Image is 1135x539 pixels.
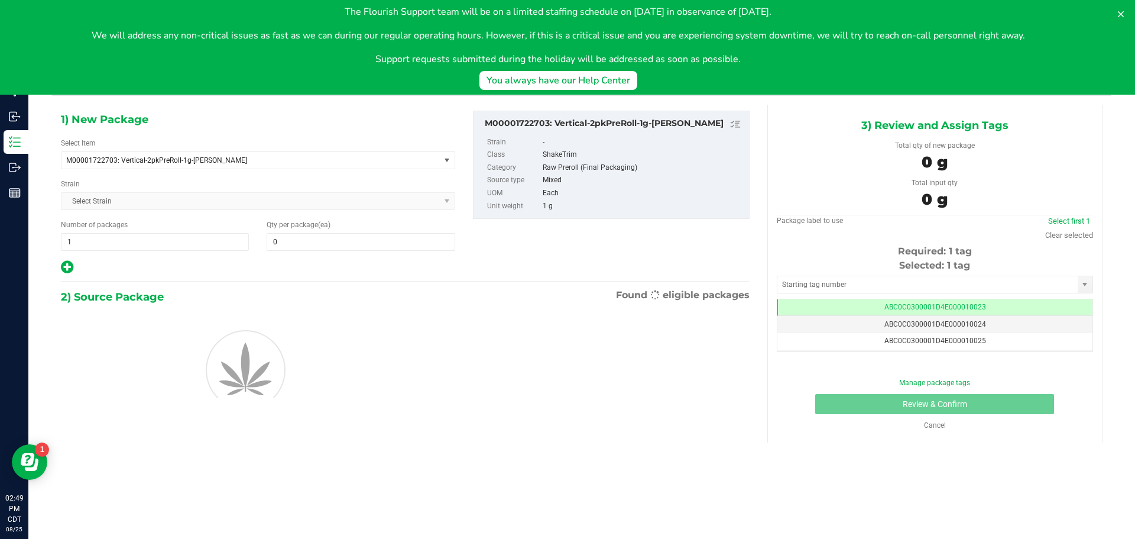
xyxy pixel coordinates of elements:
button: Review & Confirm [815,394,1054,414]
p: Support requests submitted during the holiday will be addressed as soon as possible. [92,52,1025,66]
span: ABC0C0300001D4E000010025 [884,337,986,345]
div: Each [543,187,742,200]
p: 08/25 [5,525,23,534]
span: Total qty of new package [895,141,975,150]
span: ABC0C0300001D4E000010023 [884,303,986,311]
span: Found eligible packages [616,288,750,302]
span: select [440,152,455,169]
iframe: Resource center unread badge [35,443,49,457]
iframe: Resource center [12,444,47,480]
div: ShakeTrim [543,149,742,162]
span: 3) Review and Assign Tags [861,117,1008,134]
a: Manage package tags [899,379,970,387]
label: Strain [61,179,80,189]
p: The Flourish Support team will be on a limited staffing schedule on [DATE] in observance of [DATE]. [92,5,1025,19]
span: Add new output [61,266,73,274]
span: ABC0C0300001D4E000010024 [884,320,986,328]
label: Select Item [61,138,96,149]
span: 0 g [922,153,948,172]
div: Raw Preroll (Final Packaging) [543,162,742,175]
inline-svg: Inbound [9,111,21,122]
label: Source type [487,174,540,187]
inline-svg: Outbound [9,162,21,173]
span: Required: 1 tag [898,246,972,257]
a: Clear selected [1045,231,1093,240]
span: Number of packages [61,221,128,229]
inline-svg: Reports [9,187,21,199]
span: M00001722703: Vertical-2pkPreRoll-1g-[PERSON_NAME] [66,156,420,164]
input: Starting tag number [777,276,1078,293]
div: Mixed [543,174,742,187]
span: select [1078,276,1092,293]
span: Package label to use [777,217,843,225]
span: Qty per package [267,221,330,229]
div: M00001722703: Vertical-2pkPreRoll-1g-Scarlett Sparkle [485,117,743,131]
span: (ea) [318,221,330,229]
p: 02:49 PM CDT [5,493,23,525]
div: 1 g [543,200,742,213]
label: Strain [487,136,540,149]
label: Category [487,162,540,175]
div: You always have our Help Center [487,73,630,88]
input: 1 [61,234,248,250]
p: We will address any non-critical issues as fast as we can during our regular operating hours. How... [92,28,1025,43]
div: - [543,136,742,149]
span: Total input qty [912,179,958,187]
span: Selected: 1 tag [899,260,970,271]
inline-svg: Inventory [9,136,21,148]
label: Class [487,149,540,162]
span: 2) Source Package [61,288,164,306]
a: Cancel [924,421,946,430]
a: Select first 1 [1048,217,1090,225]
span: 1) New Package [61,111,148,128]
span: 0 g [922,190,948,209]
label: Unit weight [487,200,540,213]
label: UOM [487,187,540,200]
input: 0 [267,234,454,250]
